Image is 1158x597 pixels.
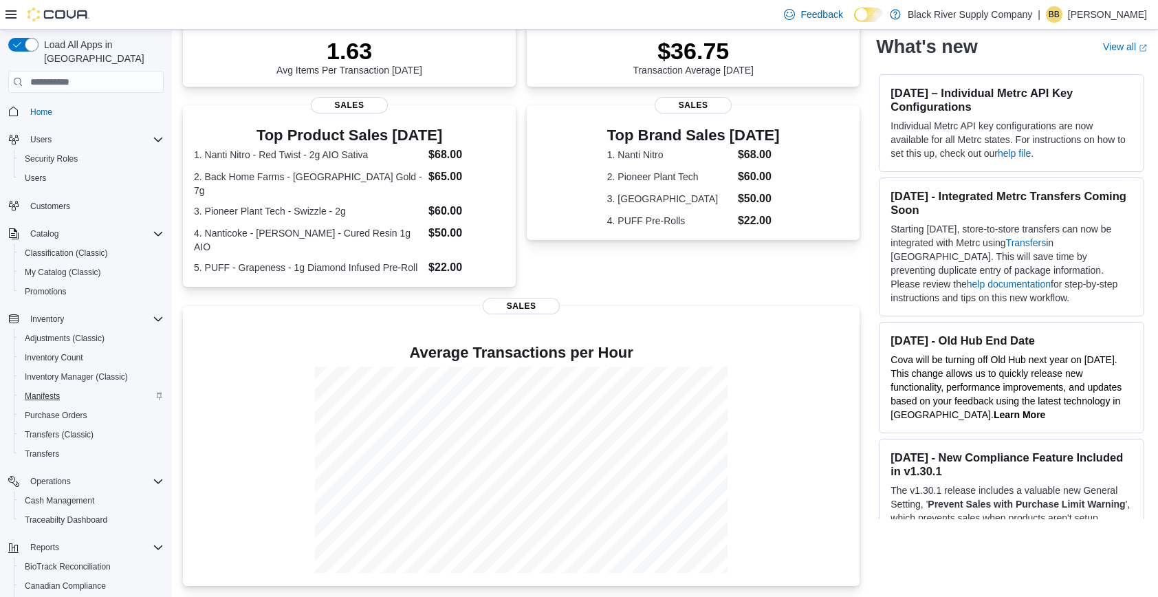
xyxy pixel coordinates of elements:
button: Users [3,130,169,149]
span: Canadian Compliance [19,578,164,594]
span: Cash Management [19,492,164,509]
a: Classification (Classic) [19,245,113,261]
button: Transfers (Classic) [14,425,169,444]
p: | [1038,6,1040,23]
span: Purchase Orders [19,407,164,424]
button: Inventory [25,311,69,327]
span: Transfers [19,446,164,462]
button: Catalog [3,224,169,243]
button: Purchase Orders [14,406,169,425]
input: Dark Mode [854,8,883,22]
button: Catalog [25,226,64,242]
a: Canadian Compliance [19,578,111,594]
button: Promotions [14,282,169,301]
span: Promotions [19,283,164,300]
img: Cova [28,8,89,21]
div: Avg Items Per Transaction [DATE] [276,37,422,76]
dd: $68.00 [738,146,780,163]
a: Adjustments (Classic) [19,330,110,347]
span: BioTrack Reconciliation [25,561,111,572]
span: BioTrack Reconciliation [19,558,164,575]
strong: Learn More [994,409,1045,420]
button: Inventory [3,310,169,329]
dd: $50.00 [738,191,780,207]
p: 1.63 [276,37,422,65]
a: Security Roles [19,151,83,167]
span: Users [30,134,52,145]
span: Operations [25,473,164,490]
button: Reports [25,539,65,556]
span: BB [1049,6,1060,23]
span: Promotions [25,286,67,297]
button: Reports [3,538,169,557]
p: $36.75 [633,37,754,65]
span: Inventory Count [25,352,83,363]
a: Inventory Manager (Classic) [19,369,133,385]
span: Users [25,131,164,148]
span: Sales [311,97,388,113]
span: Adjustments (Classic) [19,330,164,347]
button: Customers [3,196,169,216]
span: My Catalog (Classic) [25,267,101,278]
dd: $50.00 [428,225,505,241]
span: Cash Management [25,495,94,506]
dt: 5. PUFF - Grapeness - 1g Diamond Infused Pre-Roll [194,261,423,274]
a: Inventory Count [19,349,89,366]
span: Cova will be turning off Old Hub next year on [DATE]. This change allows us to quickly release ne... [891,354,1122,420]
span: Inventory [30,314,64,325]
a: View allExternal link [1103,41,1147,52]
span: Security Roles [25,153,78,164]
a: Transfers [19,446,65,462]
dt: 2. Pioneer Plant Tech [607,170,732,184]
a: Purchase Orders [19,407,93,424]
span: Inventory Count [19,349,164,366]
h3: Top Brand Sales [DATE] [607,127,780,144]
span: Canadian Compliance [25,580,106,591]
dt: 4. PUFF Pre-Rolls [607,214,732,228]
h3: Top Product Sales [DATE] [194,127,505,144]
dd: $60.00 [738,169,780,185]
div: Transaction Average [DATE] [633,37,754,76]
dd: $68.00 [428,146,505,163]
button: Transfers [14,444,169,464]
button: Operations [25,473,76,490]
p: The v1.30.1 release includes a valuable new General Setting, ' ', which prevents sales when produ... [891,484,1133,566]
span: Inventory Manager (Classic) [19,369,164,385]
a: Manifests [19,388,65,404]
h3: [DATE] - Integrated Metrc Transfers Coming Soon [891,189,1133,217]
span: Classification (Classic) [19,245,164,261]
button: Users [14,169,169,188]
button: BioTrack Reconciliation [14,557,169,576]
span: Home [30,107,52,118]
span: Users [19,170,164,186]
dd: $22.00 [428,259,505,276]
span: Manifests [25,391,60,402]
span: Sales [483,298,560,314]
p: Individual Metrc API key configurations are now available for all Metrc states. For instructions ... [891,119,1133,160]
dt: 2. Back Home Farms - [GEOGRAPHIC_DATA] Gold - 7g [194,170,423,197]
dd: $65.00 [428,169,505,185]
dt: 1. Nanti Nitro - Red Twist - 2g AIO Sativa [194,148,423,162]
span: Adjustments (Classic) [25,333,105,344]
svg: External link [1139,43,1147,52]
button: Inventory Count [14,348,169,367]
span: Catalog [25,226,164,242]
h3: [DATE] - New Compliance Feature Included in v1.30.1 [891,451,1133,478]
span: Inventory [25,311,164,327]
span: Transfers (Classic) [19,426,164,443]
span: Traceabilty Dashboard [25,514,107,525]
button: Adjustments (Classic) [14,329,169,348]
dd: $22.00 [738,213,780,229]
p: Black River Supply Company [908,6,1032,23]
span: Catalog [30,228,58,239]
dt: 1. Nanti Nitro [607,148,732,162]
button: Classification (Classic) [14,243,169,263]
span: Users [25,173,46,184]
span: Customers [30,201,70,212]
strong: Prevent Sales with Purchase Limit Warning [928,499,1125,510]
dt: 3. Pioneer Plant Tech - Swizzle - 2g [194,204,423,218]
a: Transfers (Classic) [19,426,99,443]
span: Dark Mode [854,22,855,23]
span: Reports [30,542,59,553]
h3: [DATE] – Individual Metrc API Key Configurations [891,86,1133,113]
